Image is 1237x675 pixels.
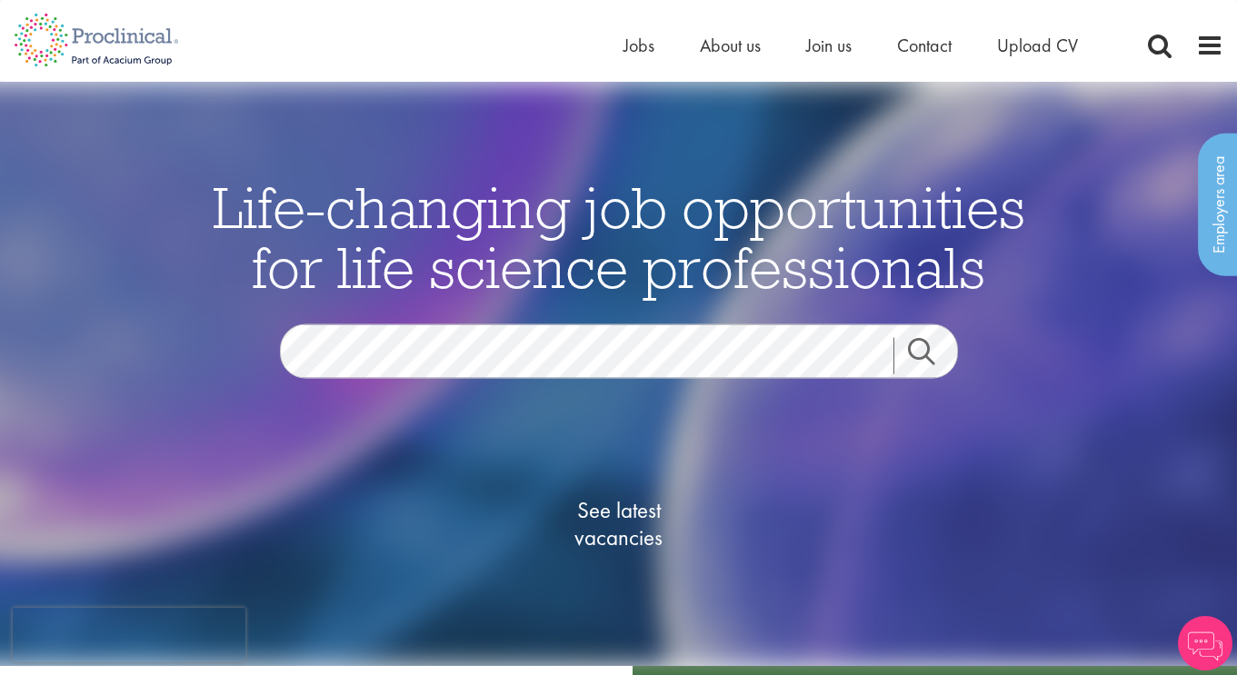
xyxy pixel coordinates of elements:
a: Upload CV [997,34,1078,57]
span: See latest vacancies [528,496,710,551]
a: Contact [897,34,952,57]
span: Life-changing job opportunities for life science professionals [213,170,1025,303]
iframe: reCAPTCHA [13,608,245,662]
a: See latestvacancies [528,423,710,623]
a: About us [700,34,761,57]
a: Job search submit button [893,337,972,373]
a: Jobs [623,34,654,57]
img: Chatbot [1178,616,1232,670]
a: Join us [806,34,852,57]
